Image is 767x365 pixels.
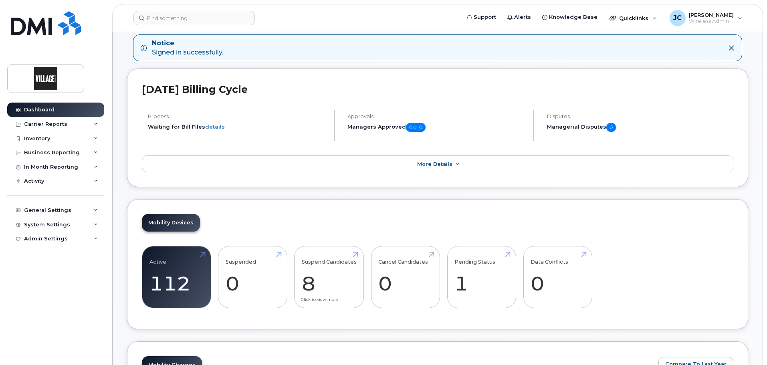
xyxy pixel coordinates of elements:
[133,11,255,25] input: Find something...
[142,214,200,232] a: Mobility Devices
[549,13,597,21] span: Knowledge Base
[148,113,327,119] h4: Process
[673,13,682,23] span: JC
[537,9,603,25] a: Knowledge Base
[619,15,648,21] span: Quicklinks
[547,113,733,119] h4: Disputes
[148,123,327,131] li: Waiting for Bill Files
[502,9,537,25] a: Alerts
[547,123,733,132] h5: Managerial Disputes
[142,83,733,95] h2: [DATE] Billing Cycle
[689,18,734,24] span: Wireless Admin
[514,13,531,21] span: Alerts
[689,12,734,18] span: [PERSON_NAME]
[302,251,357,304] a: Suspend Candidates 8
[664,10,748,26] div: Jake Cormier
[474,13,496,21] span: Support
[604,10,662,26] div: Quicklinks
[152,39,223,57] div: Signed in successfully.
[454,251,509,304] a: Pending Status 1
[149,251,204,304] a: Active 112
[378,251,432,304] a: Cancel Candidates 0
[226,251,280,304] a: Suspended 0
[205,123,225,130] a: details
[347,113,527,119] h4: Approvals
[606,123,616,132] span: 0
[347,123,527,132] h5: Managers Approved
[417,161,452,167] span: More Details
[461,9,502,25] a: Support
[152,39,223,48] strong: Notice
[531,251,585,304] a: Data Conflicts 0
[406,123,426,132] span: 0 of 0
